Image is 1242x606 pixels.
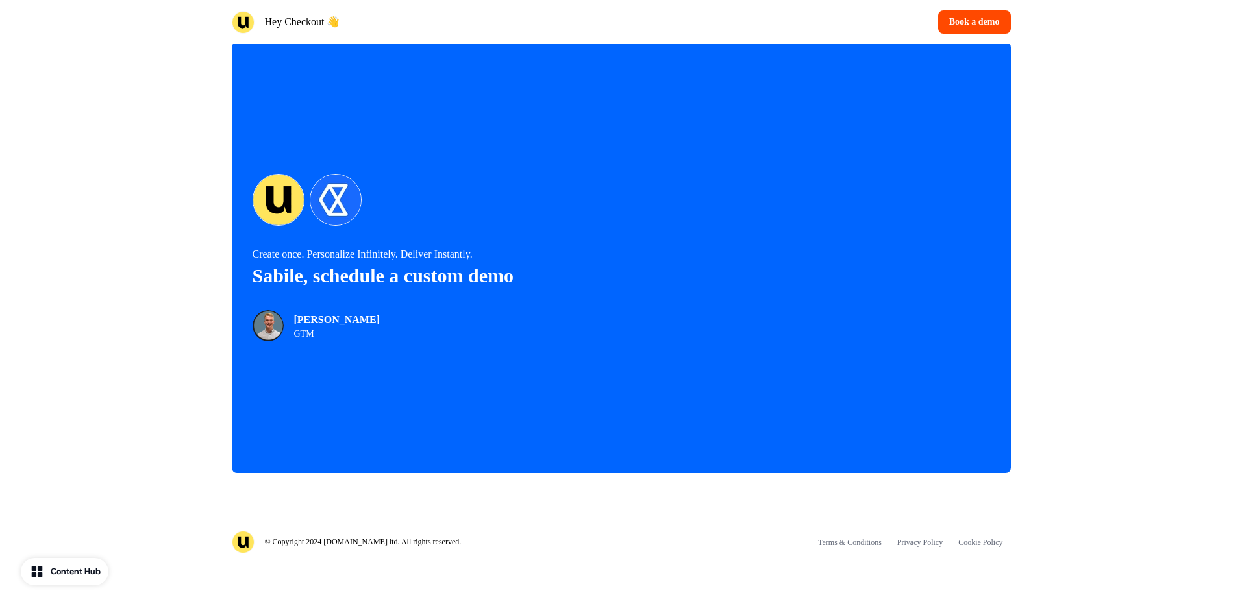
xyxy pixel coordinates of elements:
button: Content Hub [21,558,108,585]
a: Cookie Policy [950,531,1010,554]
a: Privacy Policy [889,531,950,554]
p: © Copyright 2024 [DOMAIN_NAME] ltd. All rights reserved. [265,537,462,547]
a: Terms & Conditions [810,531,889,554]
p: Hey Checkout 👋 [265,14,340,30]
p: GTM [294,329,380,339]
p: Sabile, schedule a custom demo [253,265,621,287]
button: Book a demo [938,10,1011,34]
div: Content Hub [51,565,101,578]
p: [PERSON_NAME] [294,312,380,328]
p: Create once. Personalize Infinitely. Deliver Instantly. [253,247,621,262]
iframe: Calendly Scheduling Page [730,63,990,452]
